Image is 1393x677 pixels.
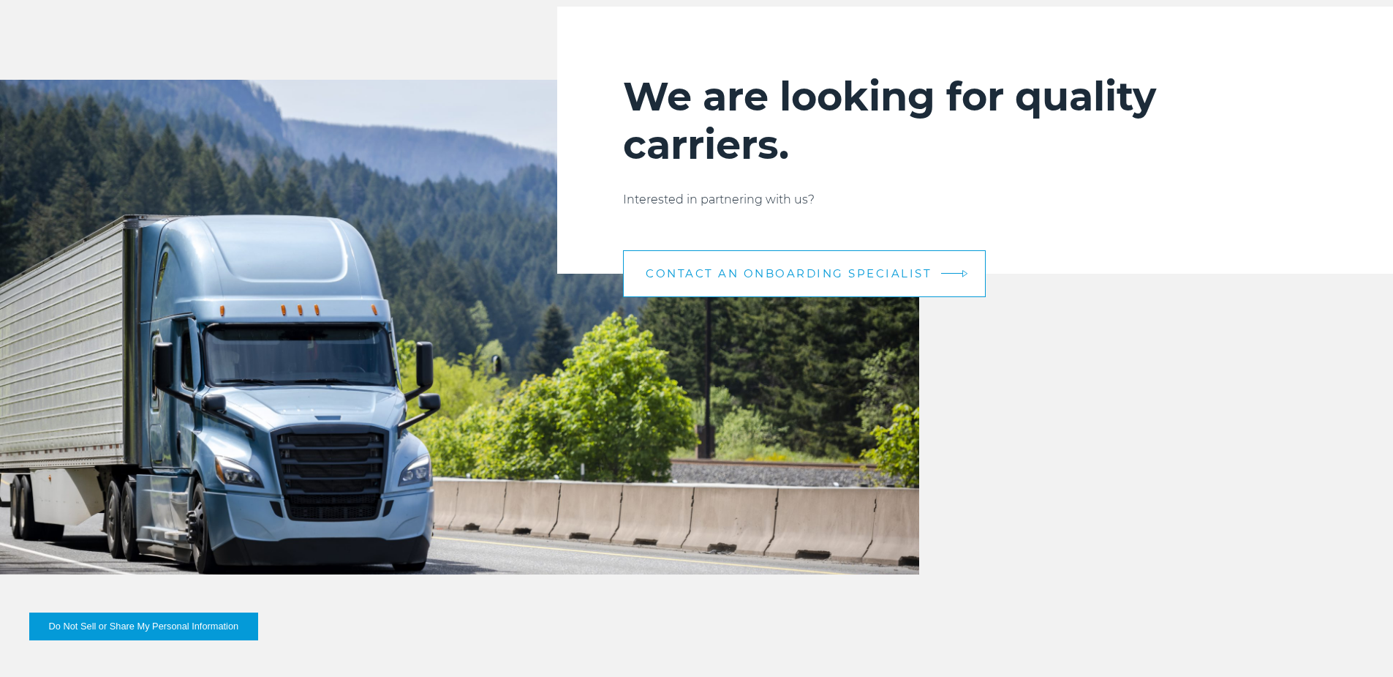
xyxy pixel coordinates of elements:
[646,268,932,279] span: CONTACT AN ONBOARDING SPECIALIST
[623,191,1327,209] p: Interested in partnering with us?
[623,250,986,297] a: CONTACT AN ONBOARDING SPECIALIST arrow arrow
[623,72,1327,169] h2: We are looking for quality carriers.
[962,269,968,277] img: arrow
[29,613,258,640] button: Do Not Sell or Share My Personal Information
